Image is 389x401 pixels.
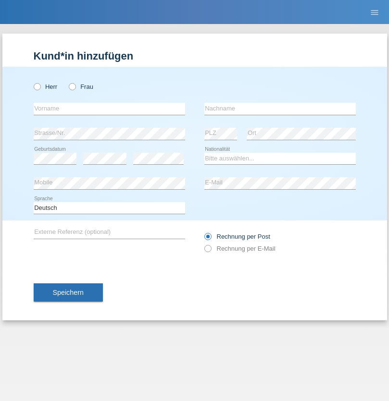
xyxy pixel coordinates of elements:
input: Herr [34,83,40,89]
label: Rechnung per Post [204,233,270,240]
span: Speichern [53,289,84,296]
input: Rechnung per Post [204,233,211,245]
h1: Kund*in hinzufügen [34,50,356,62]
button: Speichern [34,283,103,302]
input: Rechnung per E-Mail [204,245,211,257]
a: menu [365,9,384,15]
label: Rechnung per E-Mail [204,245,276,252]
label: Frau [69,83,93,90]
i: menu [370,8,379,17]
input: Frau [69,83,75,89]
label: Herr [34,83,58,90]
